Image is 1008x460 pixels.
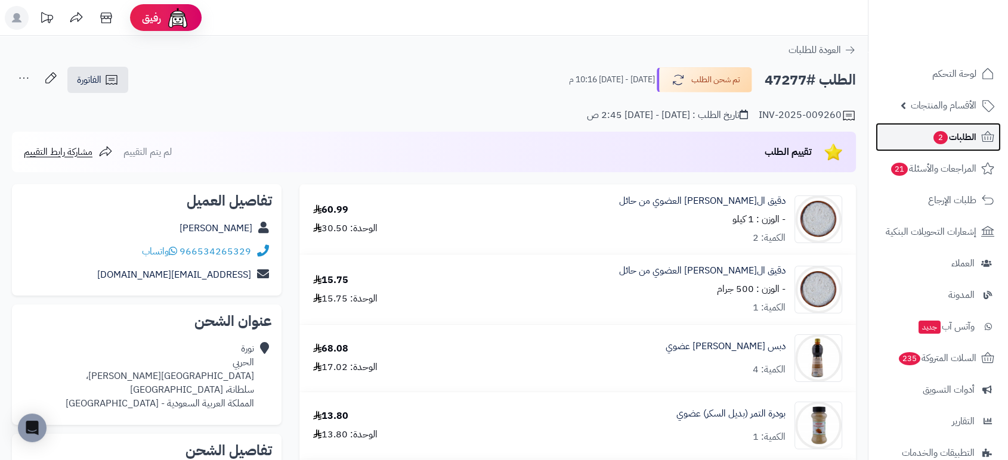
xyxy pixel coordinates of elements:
img: ai-face.png [166,6,190,30]
span: 235 [898,352,921,366]
a: السلات المتروكة235 [876,344,1001,372]
a: العودة للطلبات [789,43,856,57]
div: الوحدة: 17.02 [313,360,378,374]
div: INV-2025-009260 [759,108,856,123]
span: لم يتم التقييم [123,145,172,159]
a: الفاتورة [67,67,128,93]
h2: تفاصيل العميل [21,194,272,208]
span: جديد [919,321,941,334]
span: أدوات التسويق [923,381,975,398]
span: الأقسام والمنتجات [911,97,976,114]
a: بودرة التمر (بديل السكر) عضوي [676,407,786,421]
div: الكمية: 2 [753,231,786,245]
a: مشاركة رابط التقييم [24,145,113,159]
img: 1693582159-Organic%20Dates%20Molasses-90x90.jpg [795,334,842,382]
span: لوحة التحكم [932,66,976,82]
div: نورة الحربي [GEOGRAPHIC_DATA][PERSON_NAME]، سلطانة، [GEOGRAPHIC_DATA] المملكة العربية السعودية - ... [66,342,254,410]
a: الطلبات2 [876,123,1001,151]
div: الوحدة: 15.75 [313,292,378,306]
small: - الوزن : 500 جرام [717,282,786,296]
div: الوحدة: 13.80 [313,428,378,442]
span: العملاء [951,255,975,272]
button: تم شحن الطلب [657,67,752,92]
span: الفاتورة [77,73,101,87]
span: المدونة [948,287,975,303]
h2: الطلب #47277 [765,68,856,92]
div: تاريخ الطلب : [DATE] - [DATE] 2:45 ص [587,108,748,122]
a: 966534265329 [180,244,251,259]
a: واتساب [142,244,177,259]
div: الوحدة: 30.50 [313,222,378,235]
a: لوحة التحكم [876,60,1001,88]
div: 68.08 [313,342,348,356]
span: العودة للطلبات [789,43,841,57]
div: 60.99 [313,203,348,217]
a: وآتس آبجديد [876,312,1001,341]
span: الطلبات [932,129,976,145]
a: طلبات الإرجاع [876,186,1001,215]
img: logo-2.png [927,9,997,34]
span: 2 [933,130,948,145]
a: دبس [PERSON_NAME] عضوي [666,340,786,353]
span: 21 [890,162,909,176]
a: إشعارات التحويلات البنكية [876,217,1001,246]
span: التقارير [952,413,975,430]
a: [PERSON_NAME] [180,221,252,235]
img: 1700932163-Dates%20Powder-90x90.jpg [795,402,842,449]
div: 13.80 [313,409,348,423]
span: رفيق [142,11,161,25]
div: Open Intercom Messenger [18,414,47,442]
img: 1694543663-Oats%20Flour%20Organic-90x90.jpg [795,266,842,313]
span: السلات المتروكة [898,350,976,366]
a: أدوات التسويق [876,375,1001,404]
a: [EMAIL_ADDRESS][DOMAIN_NAME] [97,268,251,282]
span: مشاركة رابط التقييم [24,145,92,159]
img: 1694543663-Oats%20Flour%20Organic-90x90.jpg [795,195,842,243]
h2: عنوان الشحن [21,314,272,328]
span: طلبات الإرجاع [928,192,976,209]
a: التقارير [876,407,1001,436]
div: الكمية: 1 [753,430,786,444]
div: الكمية: 1 [753,301,786,315]
span: تقييم الطلب [765,145,812,159]
small: [DATE] - [DATE] 10:16 م [569,74,655,86]
a: تحديثات المنصة [32,6,61,33]
a: دقيق ال[PERSON_NAME] العضوي من حائل [619,194,786,208]
a: المدونة [876,281,1001,309]
span: المراجعات والأسئلة [890,160,976,177]
div: 15.75 [313,273,348,287]
a: المراجعات والأسئلة21 [876,154,1001,183]
span: إشعارات التحويلات البنكية [886,223,976,240]
span: وآتس آب [917,318,975,335]
div: الكمية: 4 [753,363,786,377]
a: دقيق ال[PERSON_NAME] العضوي من حائل [619,264,786,278]
h2: تفاصيل الشحن [21,443,272,458]
a: العملاء [876,249,1001,278]
small: - الوزن : 1 كيلو [732,212,786,226]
